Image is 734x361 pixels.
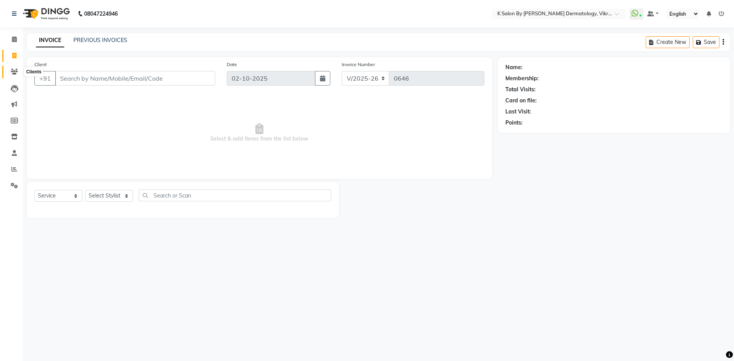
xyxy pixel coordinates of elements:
[342,61,375,68] label: Invoice Number
[34,61,47,68] label: Client
[505,97,537,105] div: Card on file:
[505,108,531,116] div: Last Visit:
[36,34,64,47] a: INVOICE
[505,74,539,83] div: Membership:
[24,67,43,76] div: Clients
[84,3,118,24] b: 08047224946
[646,36,690,48] button: Create New
[34,71,56,86] button: +91
[505,119,523,127] div: Points:
[73,37,127,44] a: PREVIOUS INVOICES
[19,3,72,24] img: logo
[693,36,719,48] button: Save
[505,63,523,71] div: Name:
[139,189,331,201] input: Search or Scan
[505,86,536,94] div: Total Visits:
[55,71,215,86] input: Search by Name/Mobile/Email/Code
[34,95,484,171] span: Select & add items from the list below
[227,61,237,68] label: Date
